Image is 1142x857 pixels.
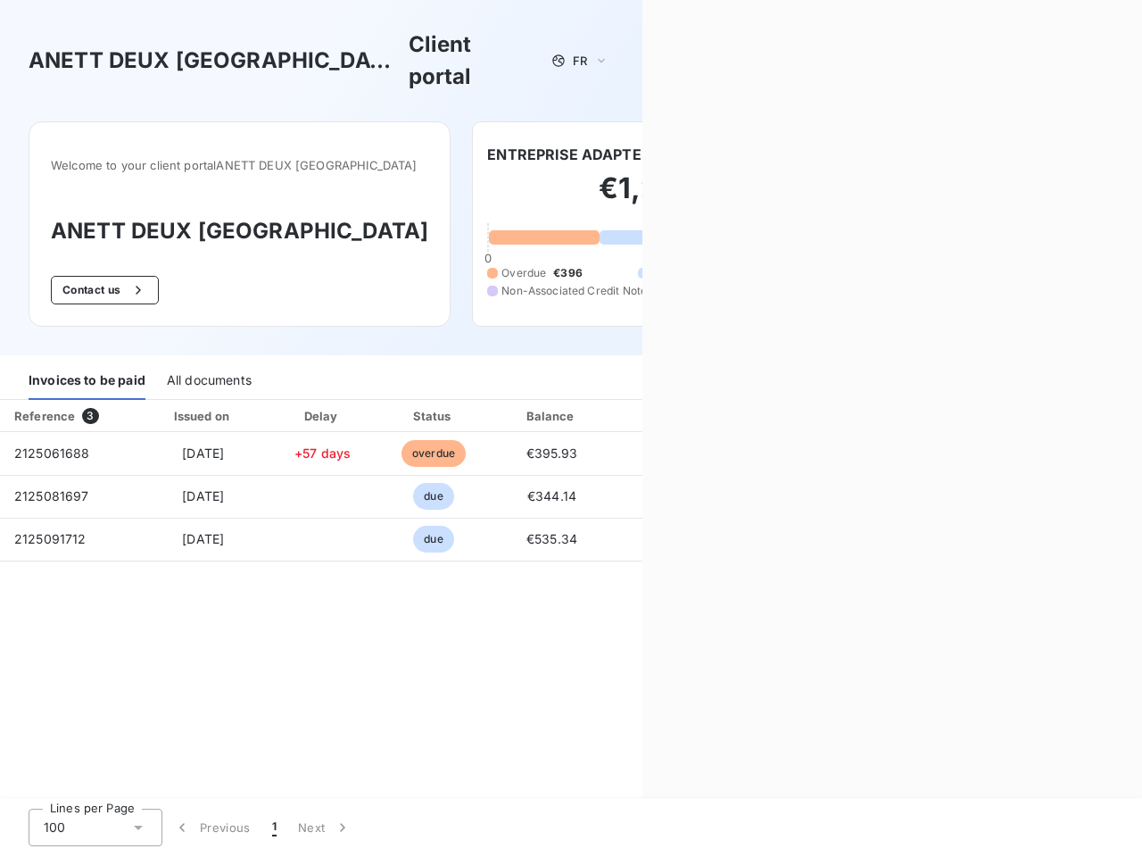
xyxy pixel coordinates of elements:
span: 2125061688 [14,445,90,461]
span: [DATE] [182,531,224,546]
span: 100 [44,819,65,836]
span: 2125081697 [14,488,89,503]
span: Non-Associated Credit Notes [501,283,652,299]
span: €396 [553,265,583,281]
span: Overdue [501,265,546,281]
button: 1 [261,809,287,846]
span: +57 days [294,445,351,461]
div: All documents [167,362,252,400]
span: 3 [82,408,98,424]
h2: €1,275.41 [487,171,845,224]
span: [DATE] [182,488,224,503]
span: Welcome to your client portal ANETT DEUX [GEOGRAPHIC_DATA] [51,158,428,172]
span: due [413,483,453,510]
h3: ANETT DEUX [GEOGRAPHIC_DATA] [29,45,401,77]
span: due [413,526,453,553]
span: 2125091712 [14,531,87,546]
span: €395.93 [526,445,578,461]
div: Issued on [142,407,265,425]
div: Reference [14,409,75,423]
h3: Client portal [409,29,539,93]
div: Invoices to be paid [29,362,145,400]
button: Previous [162,809,261,846]
button: Next [287,809,362,846]
span: FR [573,54,587,68]
span: [DATE] [182,445,224,461]
span: €344.14 [527,488,576,503]
h6: ENTREPRISE ADAPTEE CARENTOIR - C210678800 [487,144,845,165]
div: PDF [617,407,708,425]
span: €535.34 [526,531,577,546]
span: 1 [272,819,277,836]
div: Delay [272,407,374,425]
div: Status [381,407,487,425]
span: overdue [401,440,466,467]
span: 0 [484,251,492,265]
h3: ANETT DEUX [GEOGRAPHIC_DATA] [51,215,428,247]
button: Contact us [51,276,159,304]
div: Balance [494,407,610,425]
